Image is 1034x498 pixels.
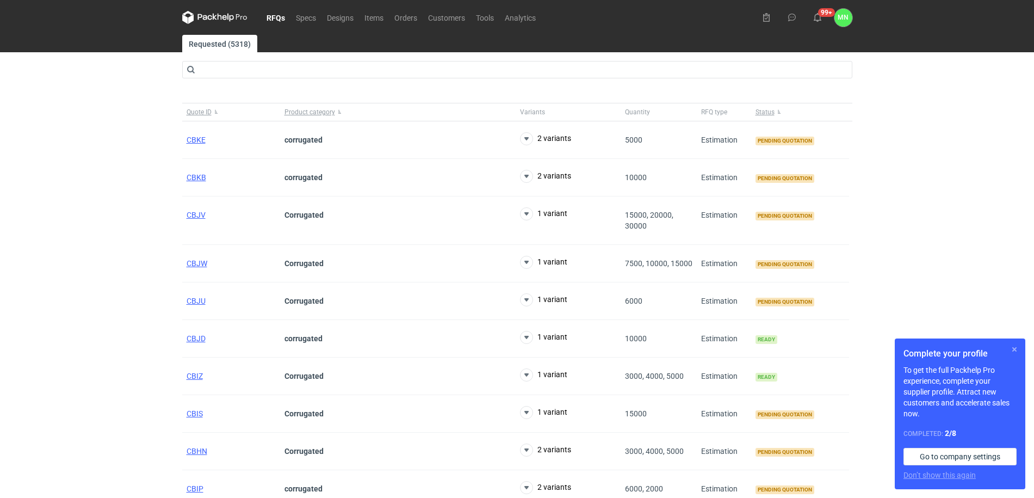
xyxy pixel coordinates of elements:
[834,9,852,27] button: MN
[284,447,324,456] strong: Corrugated
[834,9,852,27] div: Małgorzata Nowotna
[280,103,516,121] button: Product category
[290,11,321,24] a: Specs
[182,11,247,24] svg: Packhelp Pro
[187,108,212,116] span: Quote ID
[520,406,567,419] button: 1 variant
[756,174,814,183] span: Pending quotation
[284,372,324,380] strong: Corrugated
[625,409,647,418] span: 15000
[321,11,359,24] a: Designs
[284,211,324,219] strong: Corrugated
[187,409,203,418] a: CBIS
[187,259,207,268] a: CBJW
[470,11,499,24] a: Tools
[756,373,777,382] span: Ready
[499,11,541,24] a: Analytics
[520,368,567,382] button: 1 variant
[261,11,290,24] a: RFQs
[284,334,323,343] strong: corrugated
[625,259,692,268] span: 7500, 10000, 15000
[359,11,389,24] a: Items
[756,485,814,494] span: Pending quotation
[625,108,650,116] span: Quantity
[697,358,751,395] div: Estimation
[756,260,814,269] span: Pending quotation
[520,481,571,494] button: 2 variants
[187,211,206,219] a: CBJV
[625,334,647,343] span: 10000
[903,428,1017,439] div: Completed:
[625,211,673,230] span: 15000, 20000, 30000
[625,372,684,380] span: 3000, 4000, 5000
[1008,343,1021,356] button: Skip for now
[697,121,751,159] div: Estimation
[182,35,257,52] a: Requested (5318)
[903,448,1017,465] a: Go to company settings
[187,334,206,343] a: CBJD
[625,484,663,493] span: 6000, 2000
[625,173,647,182] span: 10000
[903,365,1017,419] p: To get the full Packhelp Pro experience, complete your supplier profile. Attract new customers an...
[625,297,642,305] span: 6000
[187,136,206,144] a: CBKE
[284,297,324,305] strong: Corrugated
[625,136,642,144] span: 5000
[423,11,470,24] a: Customers
[697,196,751,245] div: Estimation
[187,372,203,380] a: CBIZ
[284,409,324,418] strong: Corrugated
[697,159,751,196] div: Estimation
[625,447,684,456] span: 3000, 4000, 5000
[182,103,280,121] button: Quote ID
[520,331,567,344] button: 1 variant
[697,282,751,320] div: Estimation
[697,245,751,282] div: Estimation
[520,444,571,457] button: 2 variants
[284,484,323,493] strong: corrugated
[520,170,571,183] button: 2 variants
[520,256,567,269] button: 1 variant
[187,297,206,305] a: CBJU
[756,410,814,419] span: Pending quotation
[284,136,323,144] strong: corrugated
[520,108,545,116] span: Variants
[903,470,976,481] button: Don’t show this again
[520,293,567,306] button: 1 variant
[697,395,751,433] div: Estimation
[701,108,727,116] span: RFQ type
[187,173,206,182] a: CBKB
[751,103,849,121] button: Status
[187,447,207,456] a: CBHN
[756,212,814,220] span: Pending quotation
[697,433,751,470] div: Estimation
[389,11,423,24] a: Orders
[756,108,775,116] span: Status
[945,429,956,438] strong: 2 / 8
[756,298,814,306] span: Pending quotation
[756,137,814,145] span: Pending quotation
[187,484,203,493] a: CBIP
[756,448,814,457] span: Pending quotation
[756,335,777,344] span: Ready
[903,347,1017,360] h1: Complete your profile
[284,108,335,116] span: Product category
[809,9,826,26] button: 99+
[520,132,571,145] button: 2 variants
[284,259,324,268] strong: Corrugated
[697,320,751,358] div: Estimation
[520,207,567,220] button: 1 variant
[284,173,323,182] strong: corrugated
